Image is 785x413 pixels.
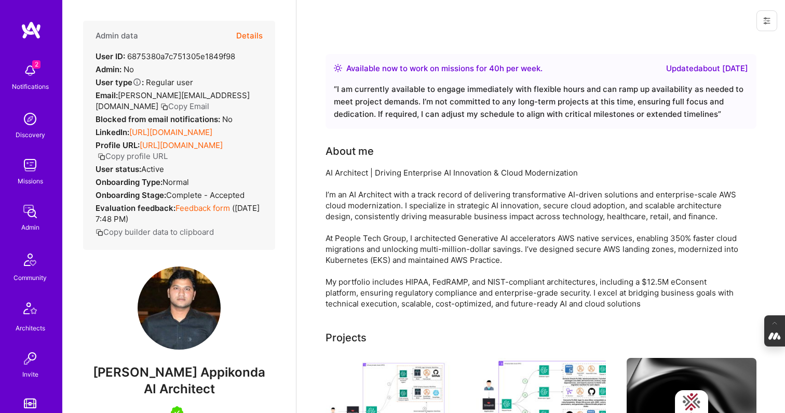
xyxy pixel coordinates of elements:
[163,177,189,187] span: normal
[96,51,125,61] strong: User ID:
[96,114,222,124] strong: Blocked from email notifications:
[18,176,43,186] div: Missions
[129,127,212,137] a: [URL][DOMAIN_NAME]
[96,203,263,224] div: ( [DATE] 7:48 PM )
[96,229,103,236] i: icon Copy
[141,164,164,174] span: Active
[326,143,374,159] div: About me
[18,247,43,272] img: Community
[98,153,105,161] i: icon Copy
[96,114,233,125] div: No
[666,62,748,75] div: Updated about [DATE]
[96,64,134,75] div: No
[96,227,214,237] button: Copy builder data to clipboard
[96,190,166,200] strong: Onboarding Stage:
[96,31,138,41] h4: Admin data
[96,140,140,150] strong: Profile URL:
[98,151,168,162] button: Copy profile URL
[138,267,221,350] img: User Avatar
[21,21,42,39] img: logo
[96,77,193,88] div: Regular user
[489,63,499,73] span: 40
[83,365,275,380] span: [PERSON_NAME] Appikonda
[20,348,40,369] img: Invite
[22,369,38,380] div: Invite
[166,190,245,200] span: Complete - Accepted
[326,330,367,345] div: Projects
[20,109,40,129] img: discovery
[144,381,215,396] span: AI Architect
[12,81,49,92] div: Notifications
[132,77,142,87] i: Help
[346,62,543,75] div: Available now to work on missions for h per week .
[20,60,40,81] img: bell
[13,272,47,283] div: Community
[16,323,45,334] div: Architects
[334,83,748,121] div: “ I am currently available to engage immediately with flexible hours and can ramp up availability...
[20,155,40,176] img: teamwork
[96,164,141,174] strong: User status:
[96,90,250,111] span: [PERSON_NAME][EMAIL_ADDRESS][DOMAIN_NAME]
[334,64,342,72] img: Availability
[96,203,175,213] strong: Evaluation feedback:
[96,64,121,74] strong: Admin:
[21,222,39,233] div: Admin
[96,177,163,187] strong: Onboarding Type:
[96,51,235,62] div: 6875380a7c751305e1849f98
[96,90,118,100] strong: Email:
[160,103,168,111] i: icon Copy
[326,167,741,309] div: AI Architect | Driving Enterprise AI Innovation & Cloud Modernization I’m an AI Architect with a ...
[16,129,45,140] div: Discovery
[20,201,40,222] img: admin teamwork
[24,398,36,408] img: tokens
[160,101,209,112] button: Copy Email
[32,60,40,69] span: 2
[175,203,230,213] a: Feedback form
[140,140,223,150] a: [URL][DOMAIN_NAME]
[96,77,144,87] strong: User type :
[96,127,129,137] strong: LinkedIn:
[18,298,43,323] img: Architects
[236,21,263,51] button: Details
